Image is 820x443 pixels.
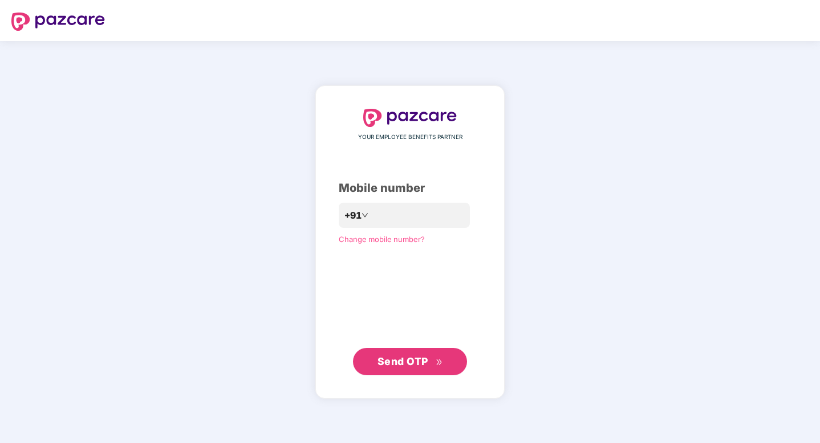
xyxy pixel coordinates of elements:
[339,235,425,244] a: Change mobile number?
[436,359,443,366] span: double-right
[339,179,481,197] div: Mobile number
[344,208,362,223] span: +91
[363,109,457,127] img: logo
[11,13,105,31] img: logo
[358,133,462,142] span: YOUR EMPLOYEE BENEFITS PARTNER
[353,348,467,375] button: Send OTPdouble-right
[362,212,368,219] span: down
[377,355,428,367] span: Send OTP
